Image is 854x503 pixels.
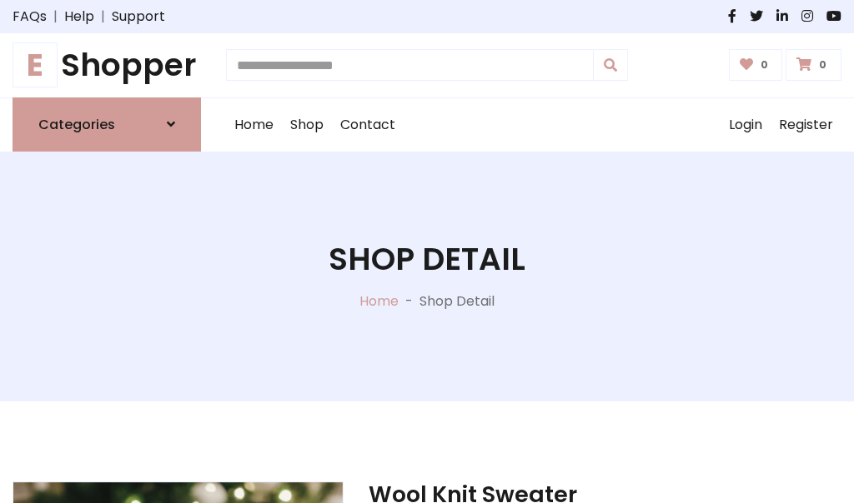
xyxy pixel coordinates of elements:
a: Register [771,98,841,152]
h6: Categories [38,117,115,132]
a: Home [359,291,399,311]
span: E [13,42,58,87]
a: Help [64,7,94,27]
h1: Shop Detail [329,241,525,278]
a: Support [112,7,165,27]
a: Contact [332,98,404,152]
h1: Shopper [13,47,201,84]
span: | [47,7,64,27]
a: EShopper [13,47,201,84]
p: Shop Detail [419,291,495,311]
a: 0 [729,49,783,81]
a: Login [721,98,771,152]
a: 0 [786,49,841,81]
a: Home [226,98,282,152]
p: - [399,291,419,311]
a: Shop [282,98,332,152]
span: 0 [815,57,831,72]
span: 0 [756,57,772,72]
span: | [94,7,112,27]
a: FAQs [13,7,47,27]
a: Categories [13,97,201,152]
